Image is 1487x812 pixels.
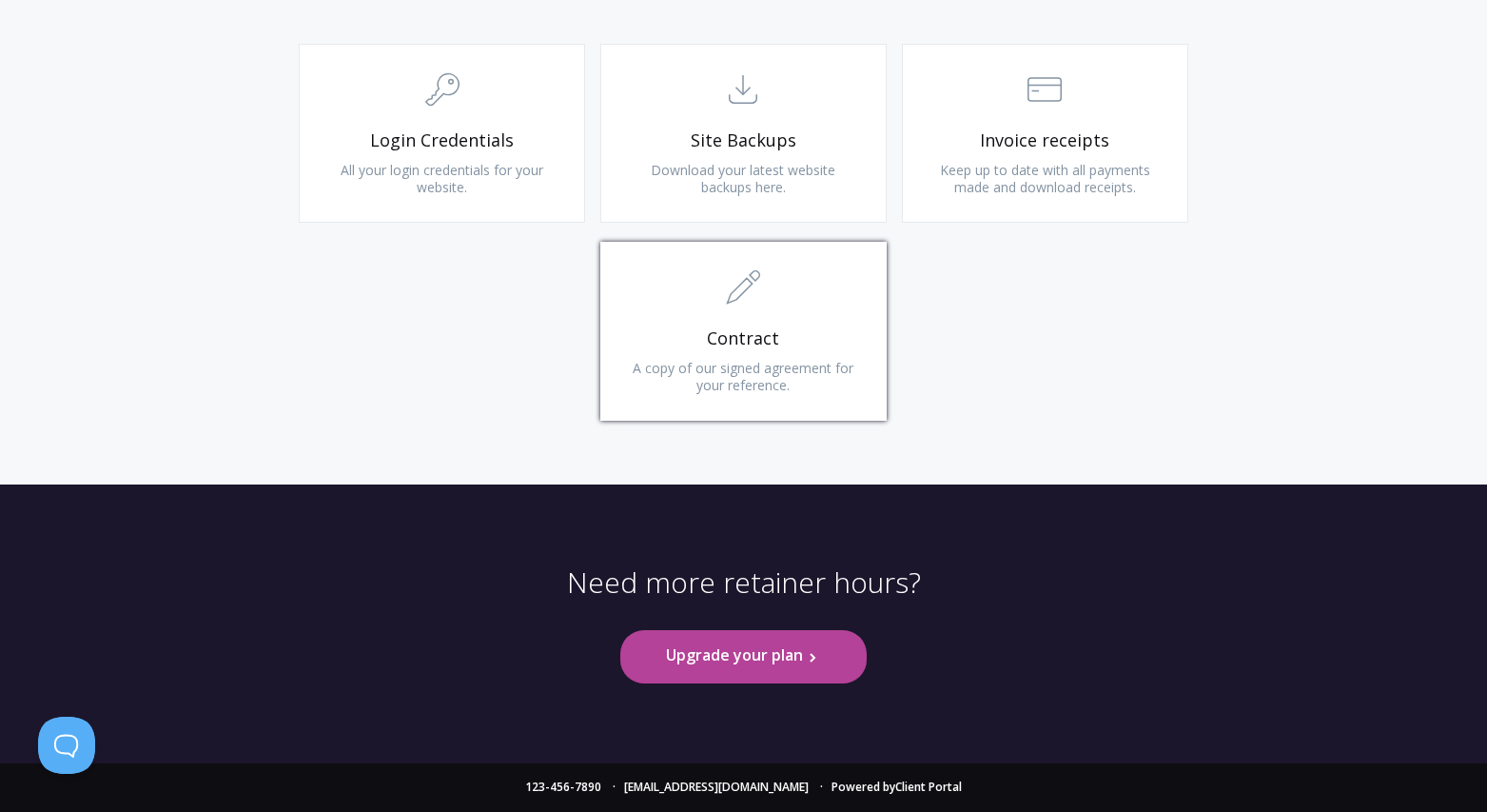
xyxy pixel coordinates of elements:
[940,161,1150,196] span: Keep up to date with all payments made and download receipts.
[600,242,887,421] a: Contract A copy of our signed agreement for your reference.
[624,779,809,795] a: [EMAIL_ADDRESS][DOMAIN_NAME]
[812,782,962,793] li: Powered by
[902,44,1188,223] a: Invoice receipts Keep up to date with all payments made and download receipts.
[299,44,585,223] a: Login Credentials All your login credentials for your website.
[328,129,556,151] span: Login Credentials
[341,161,543,196] span: All your login credentials for your website.
[651,161,835,196] span: Download your latest website backups here.
[895,779,962,795] a: Client Portal
[633,359,853,394] span: A copy of our signed agreement for your reference.
[567,564,921,631] p: Need more retainer hours?
[38,717,95,774] iframe: Toggle Customer Support
[525,779,601,795] a: 123-456-7890
[931,129,1159,151] span: Invoice receipts
[630,327,857,349] span: Contract
[630,129,857,151] span: Site Backups
[600,44,887,223] a: Site Backups Download your latest website backups here.
[620,630,866,683] a: Upgrade your plan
